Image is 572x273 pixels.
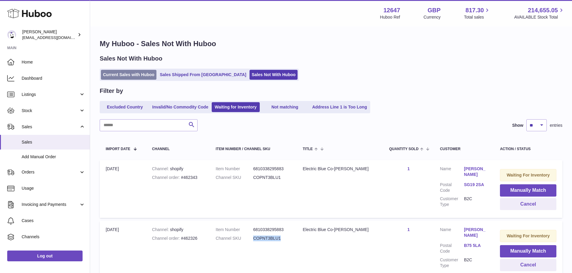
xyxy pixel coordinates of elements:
[216,227,253,233] dt: Item Number
[22,35,88,40] span: [EMAIL_ADDRESS][DOMAIN_NAME]
[528,6,558,14] span: 214,655.05
[407,227,410,232] a: 1
[507,233,549,238] strong: Waiting For Inventory
[464,196,488,207] dd: B2C
[22,108,79,114] span: Stock
[152,166,170,171] strong: Channel
[100,39,562,49] h1: My Huboo - Sales Not With Huboo
[407,166,410,171] a: 1
[261,102,309,112] a: Not matching
[380,14,400,20] div: Huboo Ref
[100,160,146,218] td: [DATE]
[22,185,85,191] span: Usage
[500,184,556,197] button: Manually Match
[22,154,85,160] span: Add Manual Order
[253,236,291,241] dd: COPNT3BLU1
[22,59,85,65] span: Home
[464,243,488,248] a: B75 5LA
[106,147,130,151] span: Import date
[22,139,85,145] span: Sales
[22,218,85,224] span: Cases
[253,166,291,172] dd: 6810338295883
[22,234,85,240] span: Channels
[440,182,464,193] dt: Postal Code
[7,251,83,261] a: Log out
[22,169,79,175] span: Orders
[152,175,181,180] strong: Channel order
[253,227,291,233] dd: 6810338295883
[514,6,565,20] a: 214,655.05 AVAILABLE Stock Total
[440,147,488,151] div: Customer
[464,182,488,188] a: SG19 2SA
[500,147,556,151] div: Action / Status
[152,175,204,180] div: #462343
[7,30,16,39] img: internalAdmin-12647@internal.huboo.com
[310,102,369,112] a: Address Line 1 is Too Long
[152,236,181,241] strong: Channel order
[22,76,85,81] span: Dashboard
[464,6,491,20] a: 817.30 Total sales
[152,227,170,232] strong: Channel
[440,257,464,269] dt: Customer Type
[440,227,464,240] dt: Name
[464,14,491,20] span: Total sales
[101,102,149,112] a: Excluded Country
[464,257,488,269] dd: B2C
[212,102,260,112] a: Waiting for Inventory
[253,175,291,180] dd: COPNT3BLU1
[507,173,549,177] strong: Waiting For Inventory
[389,147,419,151] span: Quantity Sold
[512,123,523,128] label: Show
[152,236,204,241] div: #462326
[383,6,400,14] strong: 12647
[250,70,298,80] a: Sales Not With Huboo
[100,87,123,95] h2: Filter by
[303,147,313,151] span: Title
[216,175,253,180] dt: Channel SKU
[440,196,464,207] dt: Customer Type
[216,147,291,151] div: Item Number / Channel SKU
[216,166,253,172] dt: Item Number
[424,14,441,20] div: Currency
[152,227,204,233] div: shopify
[158,70,248,80] a: Sales Shipped From [GEOGRAPHIC_DATA]
[22,202,79,207] span: Invoicing and Payments
[500,259,556,271] button: Cancel
[152,147,204,151] div: Channel
[440,243,464,254] dt: Postal Code
[22,92,79,97] span: Listings
[500,245,556,257] button: Manually Match
[303,166,377,172] div: Electric Blue Co-[PERSON_NAME]
[500,198,556,210] button: Cancel
[100,55,162,63] h2: Sales Not With Huboo
[428,6,440,14] strong: GBP
[464,166,488,177] a: [PERSON_NAME]
[550,123,562,128] span: entries
[216,236,253,241] dt: Channel SKU
[101,70,156,80] a: Current Sales with Huboo
[440,166,464,179] dt: Name
[150,102,210,112] a: Invalid/No Commodity Code
[464,227,488,238] a: [PERSON_NAME]
[22,29,76,40] div: [PERSON_NAME]
[514,14,565,20] span: AVAILABLE Stock Total
[303,227,377,233] div: Electric Blue Co-[PERSON_NAME]
[465,6,484,14] span: 817.30
[22,124,79,130] span: Sales
[152,166,204,172] div: shopify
